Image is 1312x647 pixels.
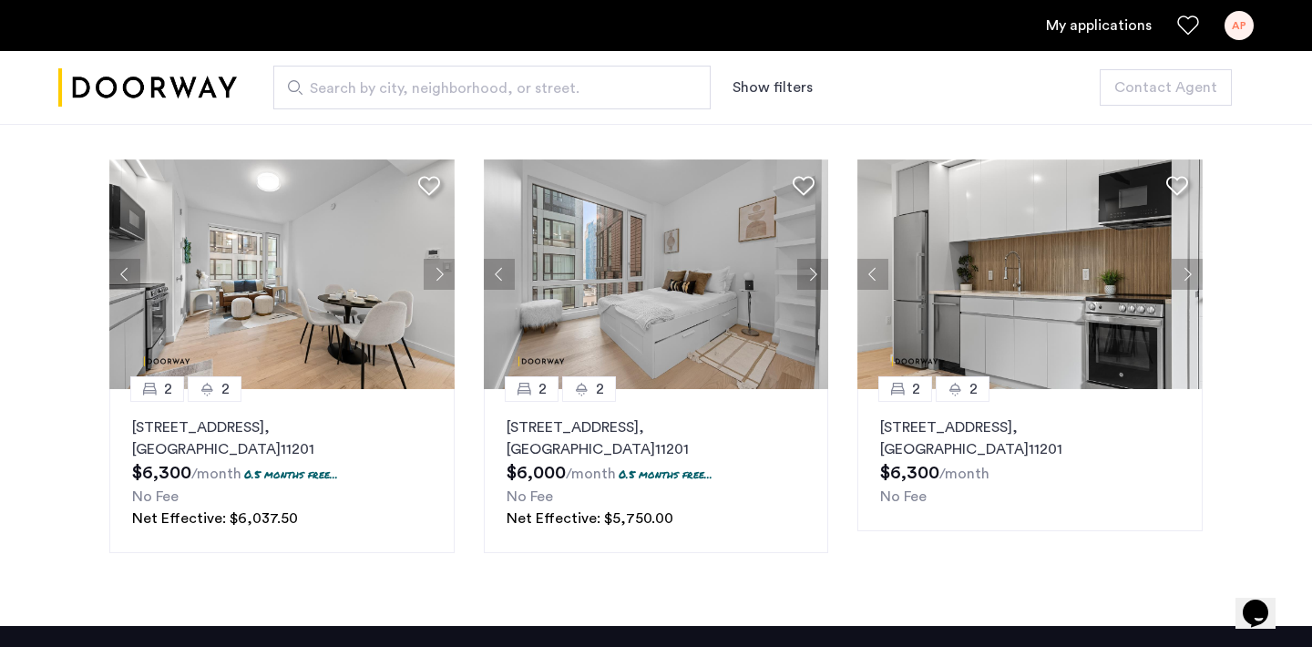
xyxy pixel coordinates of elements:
[566,467,616,481] sub: /month
[109,259,140,290] button: Previous apartment
[1046,15,1152,36] a: My application
[733,77,813,98] button: Show or hide filters
[912,378,920,400] span: 2
[132,416,432,460] p: [STREET_ADDRESS] 11201
[507,416,806,460] p: [STREET_ADDRESS] 11201
[507,511,673,526] span: Net Effective: $5,750.00
[484,389,829,553] a: 22[STREET_ADDRESS], [GEOGRAPHIC_DATA]112010.5 months free...No FeeNet Effective: $5,750.00
[1114,77,1217,98] span: Contact Agent
[857,259,888,290] button: Previous apartment
[857,159,1203,389] img: 2013_638467227795519483.jpeg
[310,77,660,99] span: Search by city, neighborhood, or street.
[164,378,172,400] span: 2
[1235,574,1294,629] iframe: chat widget
[1172,259,1203,290] button: Next apartment
[221,378,230,400] span: 2
[507,464,566,482] span: $6,000
[484,159,829,389] img: 2013_638467171428615674.jpeg
[191,467,241,481] sub: /month
[596,378,604,400] span: 2
[507,489,553,504] span: No Fee
[939,467,989,481] sub: /month
[132,464,191,482] span: $6,300
[880,416,1180,460] p: [STREET_ADDRESS] 11201
[58,54,237,122] img: logo
[797,259,828,290] button: Next apartment
[1100,69,1232,106] button: button
[857,389,1203,553] a: 22[STREET_ADDRESS], [GEOGRAPHIC_DATA]11201No Fee
[538,378,547,400] span: 2
[58,54,237,122] a: Cazamio logo
[969,378,978,400] span: 2
[1225,11,1254,40] div: AP
[132,511,298,526] span: Net Effective: $6,037.50
[880,464,939,482] span: $6,300
[880,489,927,504] span: No Fee
[619,467,712,482] p: 0.5 months free...
[132,489,179,504] span: No Fee
[1177,15,1199,36] a: Favorites
[273,66,711,109] input: Apartment Search
[109,159,455,389] img: 2013_638467232898284452.jpeg
[244,467,338,482] p: 0.5 months free...
[109,389,455,553] a: 22[STREET_ADDRESS], [GEOGRAPHIC_DATA]112010.5 months free...No FeeNet Effective: $6,037.50
[484,259,515,290] button: Previous apartment
[424,259,455,290] button: Next apartment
